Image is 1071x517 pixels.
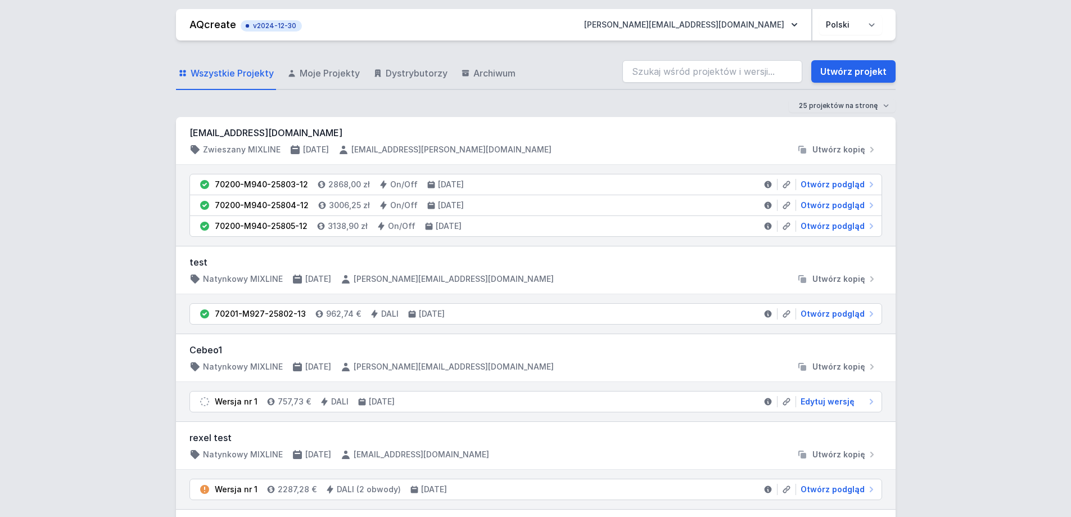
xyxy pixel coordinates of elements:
h4: On/Off [388,221,415,232]
span: Otwórz podgląd [801,221,865,232]
h4: [DATE] [303,144,329,155]
span: Archiwum [473,66,516,80]
span: v2024-12-30 [246,21,296,30]
a: Moje Projekty [285,57,362,90]
button: v2024-12-30 [241,18,302,32]
h4: 2868,00 zł [328,179,370,190]
span: Utwórz kopię [812,144,865,155]
span: Wszystkie Projekty [191,66,274,80]
a: Archiwum [459,57,518,90]
span: Otwórz podgląd [801,484,865,495]
h4: [DATE] [305,449,331,460]
h4: 3006,25 zł [329,200,370,211]
a: Otwórz podgląd [796,200,877,211]
span: Otwórz podgląd [801,308,865,320]
a: Wszystkie Projekty [176,57,276,90]
button: Utwórz kopię [792,361,882,372]
h4: [PERSON_NAME][EMAIL_ADDRESS][DOMAIN_NAME] [354,361,554,372]
h3: Cebeo1 [189,343,882,357]
h4: [DATE] [436,221,462,232]
h4: [PERSON_NAME][EMAIL_ADDRESS][DOMAIN_NAME] [354,273,554,285]
input: Szukaj wśród projektów i wersji... [622,60,802,83]
button: Utwórz kopię [792,273,882,285]
h4: [DATE] [305,361,331,372]
span: Utwórz kopię [812,449,865,460]
div: 70200-M940-25803-12 [215,179,308,190]
h4: [EMAIL_ADDRESS][DOMAIN_NAME] [354,449,489,460]
button: [PERSON_NAME][EMAIL_ADDRESS][DOMAIN_NAME] [575,15,807,35]
h4: [DATE] [421,484,447,495]
a: Utwórz projekt [811,60,896,83]
button: Utwórz kopię [792,144,882,155]
span: Dystrybutorzy [386,66,448,80]
h4: [DATE] [438,179,464,190]
a: Otwórz podgląd [796,221,877,232]
h4: DALI [331,396,349,407]
div: Wersja nr 1 [215,396,257,407]
h3: [EMAIL_ADDRESS][DOMAIN_NAME] [189,126,882,140]
img: draft.svg [199,396,210,407]
div: Wersja nr 1 [215,484,257,495]
span: Moje Projekty [300,66,360,80]
h4: [DATE] [419,308,445,320]
h4: DALI [381,308,399,320]
h4: 2287,28 € [278,484,317,495]
h3: test [189,255,882,269]
a: Otwórz podgląd [796,179,877,190]
h4: [EMAIL_ADDRESS][PERSON_NAME][DOMAIN_NAME] [351,144,552,155]
h4: 3138,90 zł [328,221,368,232]
a: Otwórz podgląd [796,308,877,320]
h3: rexel test [189,431,882,444]
div: 70201-M927-25802-13 [215,308,306,320]
h4: On/Off [390,200,418,211]
h4: Natynkowy MIXLINE [203,273,283,285]
a: Dystrybutorzy [371,57,450,90]
h4: [DATE] [305,273,331,285]
a: AQcreate [189,19,236,30]
button: Utwórz kopię [792,449,882,460]
span: Utwórz kopię [812,273,865,285]
h4: [DATE] [369,396,395,407]
h4: Natynkowy MIXLINE [203,449,283,460]
h4: On/Off [390,179,418,190]
h4: 757,73 € [278,396,311,407]
h4: 962,74 € [326,308,361,320]
h4: [DATE] [438,200,464,211]
span: Otwórz podgląd [801,200,865,211]
div: 70200-M940-25804-12 [215,200,309,211]
span: Otwórz podgląd [801,179,865,190]
a: Otwórz podgląd [796,484,877,495]
select: Wybierz język [819,15,882,35]
h4: DALI (2 obwody) [337,484,401,495]
span: Utwórz kopię [812,361,865,372]
div: 70200-M940-25805-12 [215,221,308,232]
h4: Zwieszany MIXLINE [203,144,281,155]
a: Edytuj wersję [796,396,877,407]
span: Edytuj wersję [801,396,855,407]
h4: Natynkowy MIXLINE [203,361,283,372]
